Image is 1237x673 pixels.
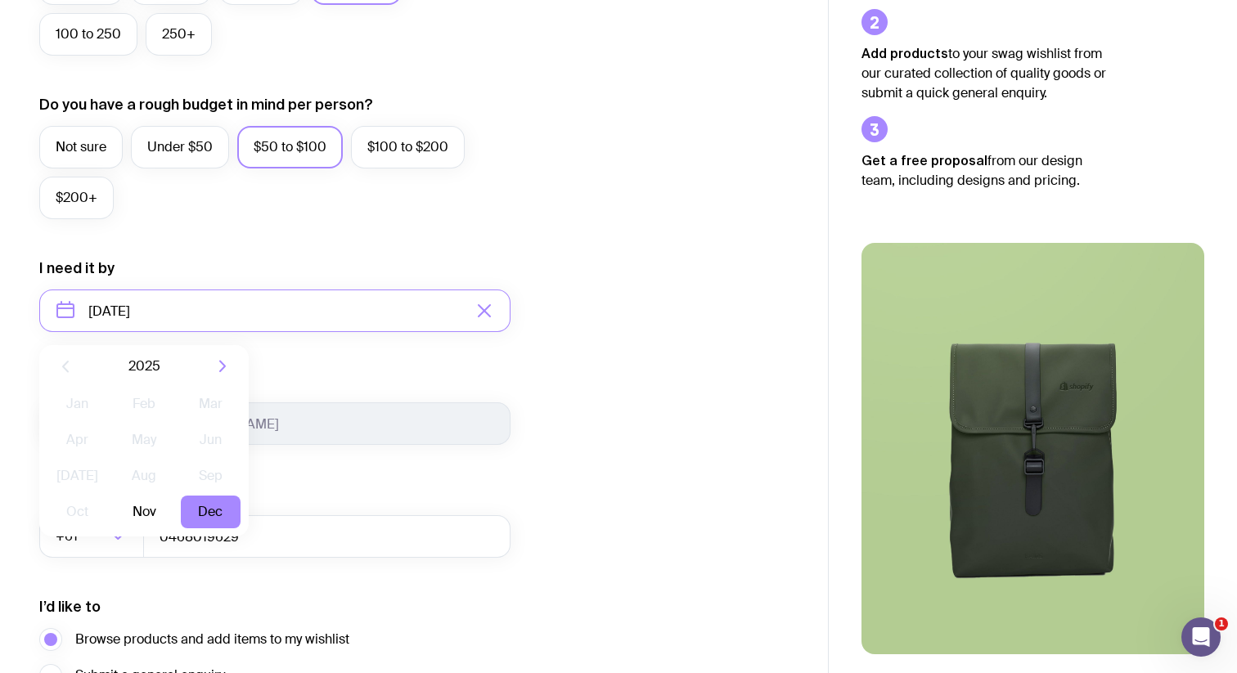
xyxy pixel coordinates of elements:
[181,388,241,420] button: Mar
[861,150,1107,191] p: from our design team, including designs and pricing.
[114,460,173,492] button: Aug
[114,388,173,420] button: Feb
[131,126,229,168] label: Under $50
[39,258,115,278] label: I need it by
[47,424,107,456] button: Apr
[861,153,987,168] strong: Get a free proposal
[47,388,107,420] button: Jan
[75,630,349,649] span: Browse products and add items to my wishlist
[1215,617,1228,630] span: 1
[39,126,123,168] label: Not sure
[181,460,241,492] button: Sep
[351,126,465,168] label: $100 to $200
[56,515,81,558] span: +61
[1181,617,1221,657] iframe: Intercom live chat
[39,402,511,445] input: you@email.com
[861,43,1107,103] p: to your swag wishlist from our curated collection of quality goods or submit a quick general enqu...
[39,177,114,219] label: $200+
[114,424,173,456] button: May
[128,357,160,376] span: 2025
[81,515,106,558] input: Search for option
[39,597,101,617] label: I’d like to
[39,95,373,114] label: Do you have a rough budget in mind per person?
[47,460,107,492] button: [DATE]
[39,13,137,56] label: 100 to 250
[39,289,511,332] input: Select a target date
[47,496,107,528] button: Oct
[237,126,343,168] label: $50 to $100
[114,496,173,528] button: Nov
[143,515,511,558] input: 0400123456
[181,496,241,528] button: Dec
[146,13,212,56] label: 250+
[861,46,948,61] strong: Add products
[181,424,241,456] button: Jun
[39,515,144,558] div: Search for option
